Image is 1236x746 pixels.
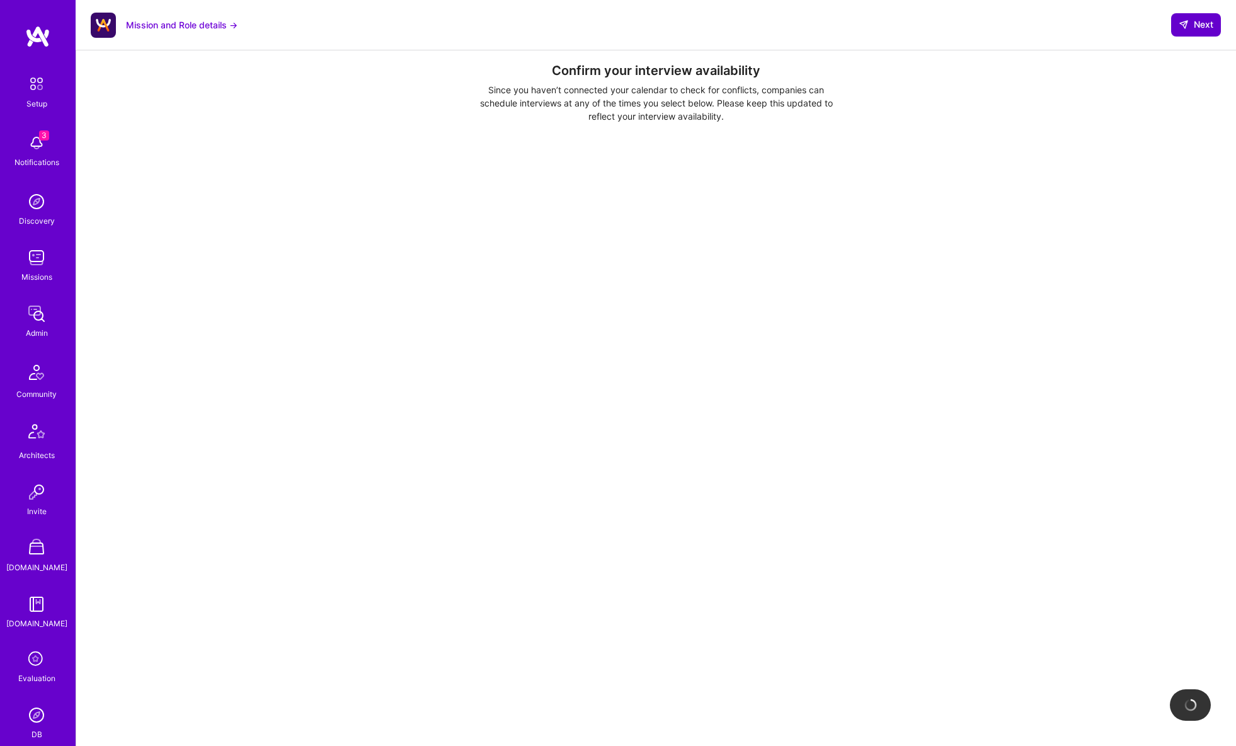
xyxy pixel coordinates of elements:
img: Community [21,357,52,387]
button: Next [1171,13,1221,36]
img: loading [1182,697,1198,713]
div: Community [16,387,57,401]
i: icon SelectionTeam [25,648,49,672]
div: Notifications [14,156,59,169]
img: admin teamwork [24,301,49,326]
div: Discovery [19,214,55,227]
img: Invite [24,479,49,505]
span: Next [1179,18,1213,31]
div: Since you haven’t connected your calendar to check for conflicts, companies can schedule intervie... [469,83,844,123]
button: Mission and Role details → [126,18,237,32]
img: Admin Search [24,703,49,728]
img: setup [23,71,50,97]
img: logo [25,25,50,48]
img: teamwork [24,245,49,270]
img: bell [24,130,49,156]
i: icon SendLight [1179,20,1189,30]
div: Admin [26,326,48,340]
div: DB [31,728,42,741]
img: Architects [21,418,52,449]
div: [DOMAIN_NAME] [6,561,67,574]
div: Setup [26,97,47,110]
img: guide book [24,592,49,617]
div: Invite [27,505,47,518]
div: [DOMAIN_NAME] [6,617,67,630]
h3: Confirm your interview availability [101,63,1211,78]
img: A Store [24,536,49,561]
img: Company Logo [91,13,116,38]
div: Missions [21,270,52,284]
span: 3 [39,130,49,141]
img: discovery [24,189,49,214]
div: Architects [19,449,55,462]
div: Evaluation [18,672,55,685]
